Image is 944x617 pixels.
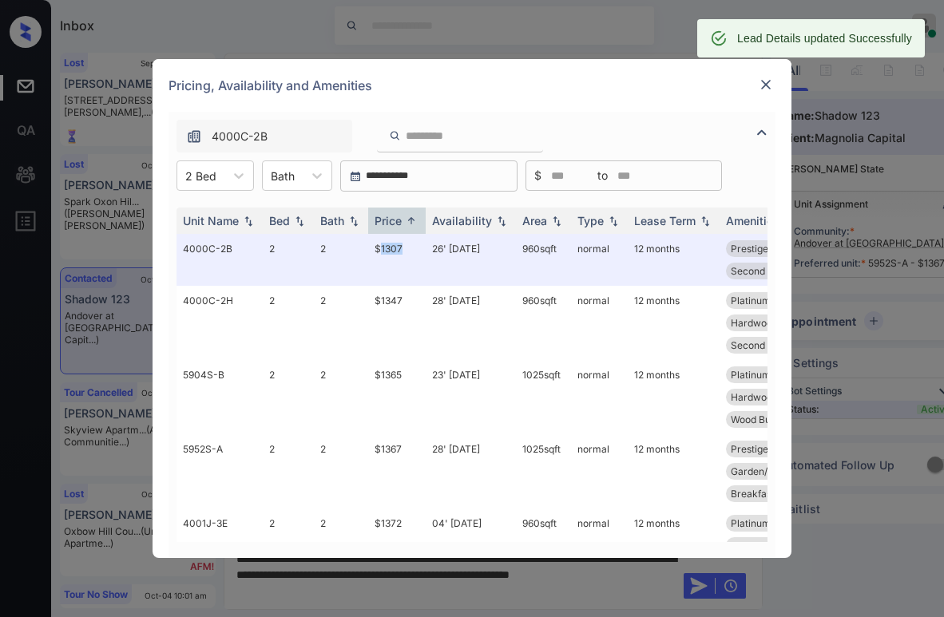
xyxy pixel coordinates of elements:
td: normal [571,360,628,434]
td: $1307 [368,234,426,286]
img: sorting [549,216,565,227]
td: 2 [314,360,368,434]
td: 4000C-2H [177,286,263,360]
td: $1372 [368,508,426,605]
span: Platinum - 2 Be... [731,295,807,307]
td: normal [571,234,628,286]
td: 960 sqft [516,234,571,286]
td: 2 [263,360,314,434]
div: Bed [269,214,290,227]
span: Wood Burning Fi... [731,413,811,425]
div: Price [375,214,402,227]
td: 2 [314,286,368,360]
td: normal [571,286,628,360]
td: 5904S-B [177,360,263,434]
td: 960 sqft [516,286,571,360]
td: 2 [314,434,368,508]
img: sorting [403,215,419,227]
td: 4000C-2B [177,234,263,286]
td: 04' [DATE] [426,508,516,605]
td: 960 sqft [516,508,571,605]
td: 4001J-3E [177,508,263,605]
img: close [758,77,774,93]
img: icon-zuma [186,129,202,144]
span: $ [534,167,541,184]
div: Type [577,214,604,227]
span: Hardwood Plank ... [731,391,815,403]
td: 2 [263,234,314,286]
td: 2 [314,508,368,605]
td: 23' [DATE] [426,360,516,434]
span: Hardwood Plank ... [731,317,815,329]
td: 2 [263,508,314,605]
img: sorting [605,216,621,227]
td: 2 [314,234,368,286]
img: sorting [292,216,307,227]
td: $1365 [368,360,426,434]
td: 26' [DATE] [426,234,516,286]
div: Bath [320,214,344,227]
span: Second Floor Mi... [731,265,811,277]
td: 2 [263,286,314,360]
td: normal [571,508,628,605]
td: 1025 sqft [516,360,571,434]
td: 2 [263,434,314,508]
div: Lease Term [634,214,696,227]
td: 1025 sqft [516,434,571,508]
span: Garden/Terrace ... [731,465,813,477]
span: Platinum - 2 Be... [731,369,807,381]
div: Area [522,214,547,227]
td: 12 months [628,360,720,434]
td: 28' [DATE] [426,286,516,360]
div: Amenities [726,214,779,227]
span: Second Floor Mi... [731,339,811,351]
td: 12 months [628,434,720,508]
img: icon-zuma [752,123,771,142]
div: Pricing, Availability and Amenities [153,59,791,112]
td: $1347 [368,286,426,360]
img: sorting [240,216,256,227]
img: sorting [346,216,362,227]
div: Unit Name [183,214,239,227]
span: Breakfast Nook ... [731,488,811,500]
img: sorting [697,216,713,227]
td: 12 months [628,508,720,605]
span: Prestige - 2 Be... [731,243,805,255]
td: 5952S-A [177,434,263,508]
img: sorting [494,216,510,227]
img: icon-zuma [389,129,401,143]
div: Availability [432,214,492,227]
span: Platinum - 2 Be... [731,517,807,529]
td: normal [571,434,628,508]
div: Lead Details updated Successfully [737,24,912,53]
td: 12 months [628,286,720,360]
span: to [597,167,608,184]
td: 28' [DATE] [426,434,516,508]
span: Prestige - 2 Be... [731,443,805,455]
td: $1367 [368,434,426,508]
span: 4000C-2B [212,128,268,145]
td: 12 months [628,234,720,286]
span: Hardwood Plank ... [731,540,815,552]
